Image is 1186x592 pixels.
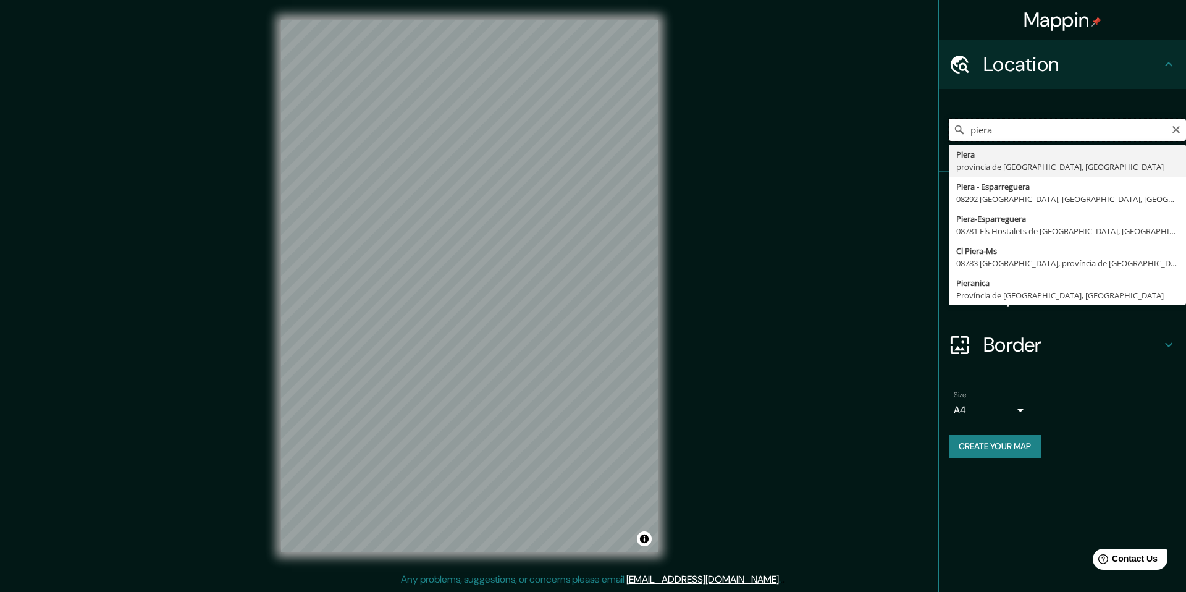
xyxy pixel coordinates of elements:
div: Pins [939,172,1186,221]
div: 08781 Els Hostalets de [GEOGRAPHIC_DATA], [GEOGRAPHIC_DATA], [GEOGRAPHIC_DATA] [956,225,1179,237]
h4: Location [983,52,1161,77]
div: . [781,572,783,587]
input: Pick your city or area [949,119,1186,141]
div: Piera [956,148,1179,161]
h4: Layout [983,283,1161,308]
div: 08783 [GEOGRAPHIC_DATA], província de [GEOGRAPHIC_DATA], [GEOGRAPHIC_DATA] [956,257,1179,269]
a: [EMAIL_ADDRESS][DOMAIN_NAME] [626,573,779,586]
label: Size [954,390,967,400]
div: Piera-Esparreguera [956,213,1179,225]
h4: Border [983,332,1161,357]
div: Cl Piera-Ms [956,245,1179,257]
button: Toggle attribution [637,531,652,546]
div: Piera - Esparreguera [956,180,1179,193]
iframe: Help widget launcher [1076,544,1172,578]
div: Layout [939,271,1186,320]
div: 08292 [GEOGRAPHIC_DATA], [GEOGRAPHIC_DATA], [GEOGRAPHIC_DATA] [956,193,1179,205]
h4: Mappin [1024,7,1102,32]
div: Província de [GEOGRAPHIC_DATA], [GEOGRAPHIC_DATA] [956,289,1179,302]
div: A4 [954,400,1028,420]
img: pin-icon.png [1091,17,1101,27]
div: Style [939,221,1186,271]
div: . [783,572,785,587]
button: Create your map [949,435,1041,458]
canvas: Map [281,20,658,552]
div: Location [939,40,1186,89]
div: província de [GEOGRAPHIC_DATA], [GEOGRAPHIC_DATA] [956,161,1179,173]
div: Border [939,320,1186,370]
button: Clear [1171,123,1181,135]
div: Pieranica [956,277,1179,289]
p: Any problems, suggestions, or concerns please email . [401,572,781,587]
